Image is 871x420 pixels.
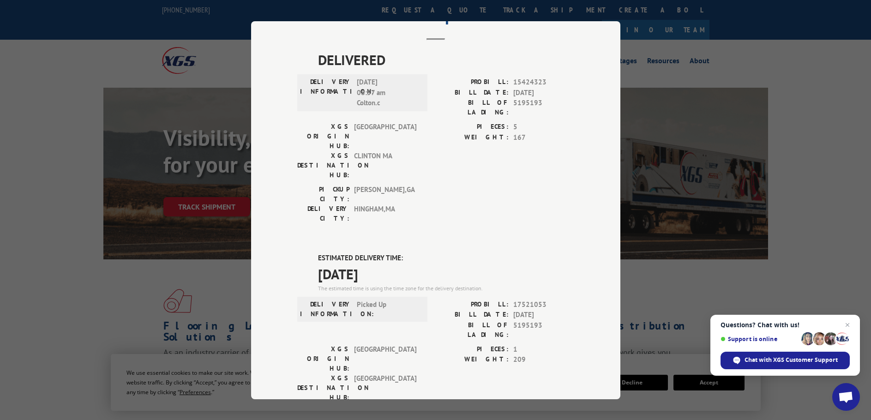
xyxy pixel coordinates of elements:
[513,344,574,354] span: 1
[318,284,574,292] div: The estimated time is using the time zone for the delivery destination.
[357,299,419,318] span: Picked Up
[513,354,574,365] span: 209
[832,383,860,411] a: Open chat
[318,253,574,264] label: ESTIMATED DELIVERY TIME:
[513,98,574,117] span: 5195193
[297,373,349,402] label: XGS DESTINATION HUB:
[300,299,352,318] label: DELIVERY INFORMATION:
[297,122,349,151] label: XGS ORIGIN HUB:
[721,321,850,329] span: Questions? Chat with us!
[354,204,416,223] span: HINGHAM , MA
[513,310,574,320] span: [DATE]
[354,185,416,204] span: [PERSON_NAME] , GA
[354,122,416,151] span: [GEOGRAPHIC_DATA]
[300,77,352,108] label: DELIVERY INFORMATION:
[354,373,416,402] span: [GEOGRAPHIC_DATA]
[513,77,574,88] span: 15424323
[436,320,509,339] label: BILL OF LADING:
[513,320,574,339] span: 5195193
[513,299,574,310] span: 17521053
[354,151,416,180] span: CLINTON MA
[436,87,509,98] label: BILL DATE:
[436,299,509,310] label: PROBILL:
[436,77,509,88] label: PROBILL:
[318,263,574,284] span: [DATE]
[745,356,838,364] span: Chat with XGS Customer Support
[436,122,509,132] label: PIECES:
[297,204,349,223] label: DELIVERY CITY:
[297,151,349,180] label: XGS DESTINATION HUB:
[436,344,509,354] label: PIECES:
[436,310,509,320] label: BILL DATE:
[436,98,509,117] label: BILL OF LADING:
[354,344,416,373] span: [GEOGRAPHIC_DATA]
[721,352,850,369] span: Chat with XGS Customer Support
[436,132,509,143] label: WEIGHT:
[297,185,349,204] label: PICKUP CITY:
[297,9,574,26] h2: Track Shipment
[436,354,509,365] label: WEIGHT:
[297,344,349,373] label: XGS ORIGIN HUB:
[357,77,419,108] span: [DATE] 08:57 am Colton.c
[513,87,574,98] span: [DATE]
[721,336,798,342] span: Support is online
[318,49,574,70] span: DELIVERED
[513,132,574,143] span: 167
[513,122,574,132] span: 5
